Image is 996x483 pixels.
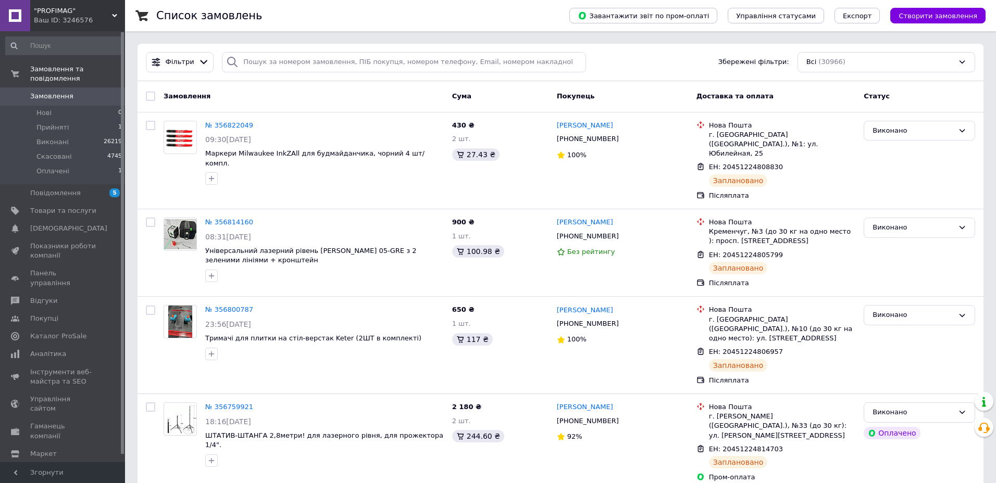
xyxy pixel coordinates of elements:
span: 1 [118,123,122,132]
span: Каталог ProSale [30,332,86,341]
a: № 356822049 [205,121,253,129]
span: 650 ₴ [452,306,475,313]
span: Оплачені [36,167,69,176]
span: Замовлення [164,92,210,100]
span: Показники роботи компанії [30,241,96,260]
span: Покупець [557,92,595,100]
span: 5 [109,188,120,197]
span: ЕН: 20451224805799 [709,251,783,259]
span: Маркет [30,449,57,459]
div: Оплачено [864,427,920,439]
div: Ваш ID: 3246576 [34,16,125,25]
div: Виконано [873,125,954,136]
div: 244.60 ₴ [452,430,504,442]
div: Заплановано [709,359,768,372]
span: 2 180 ₴ [452,403,481,411]
a: Маркери Milwaukee InkZAll для будмайданчика, чорний 4 шт/компл. [205,149,425,167]
span: Повідомлення [30,188,81,198]
div: Виконано [873,407,954,418]
input: Пошук [5,36,123,55]
div: Кременчуг, №3 (до 30 кг на одно место ): просп. [STREET_ADDRESS] [709,227,856,246]
button: Завантажити звіт по пром-оплаті [569,8,717,23]
span: ШТАТИВ-ШТАНГА 2,8метри! для лазерного рівня, для прожектора 1/4". [205,431,443,449]
div: Післяплата [709,278,856,288]
span: Статус [864,92,890,100]
span: 0 [118,108,122,118]
span: 100% [567,151,587,159]
span: Збережені фільтри: [718,57,789,67]
span: Доставка та оплата [696,92,774,100]
div: Виконано [873,310,954,321]
div: Заплановано [709,456,768,468]
span: Створити замовлення [899,12,977,20]
div: [PHONE_NUMBER] [555,230,621,243]
span: 2 шт. [452,417,471,425]
span: Нові [36,108,52,118]
a: Фото товару [164,402,197,436]
span: "PROFIMAG" [34,6,112,16]
span: Управління сайтом [30,395,96,413]
a: [PERSON_NAME] [557,121,613,131]
div: Післяплата [709,376,856,385]
span: Управління статусами [736,12,816,20]
button: Створити замовлення [890,8,986,23]
div: Нова Пошта [709,305,856,314]
span: ЕН: 20451224808830 [709,163,783,171]
span: [DEMOGRAPHIC_DATA] [30,224,107,233]
span: Без рейтингу [567,248,615,256]
span: Всі [806,57,817,67]
span: 1 [118,167,122,176]
input: Пошук за номером замовлення, ПІБ покупця, номером телефону, Email, номером накладної [222,52,586,72]
span: Виконані [36,137,69,147]
a: Створити замовлення [880,11,986,19]
span: Скасовані [36,152,72,161]
a: [PERSON_NAME] [557,402,613,412]
span: Замовлення [30,92,73,101]
span: Покупці [30,314,58,323]
span: Замовлення та повідомлення [30,65,125,83]
span: 1 шт. [452,320,471,327]
div: г. [GEOGRAPHIC_DATA] ([GEOGRAPHIC_DATA].), №1: ул. Юбилейная, 25 [709,130,856,159]
div: Нова Пошта [709,218,856,227]
div: Пром-оплата [709,473,856,482]
img: Фото товару [164,219,196,249]
span: Cума [452,92,471,100]
span: 08:31[DATE] [205,233,251,241]
span: ЕН: 20451224814703 [709,445,783,453]
span: Відгуки [30,296,57,306]
span: Фільтри [166,57,194,67]
span: Прийняті [36,123,69,132]
a: Фото товару [164,218,197,251]
img: Фото товару [164,403,196,435]
a: Тримачі для плитки на стіл-верстак Keter (2ШТ в комплекті) [205,334,421,342]
button: Експорт [835,8,880,23]
h1: Список замовлень [156,9,262,22]
div: 100.98 ₴ [452,245,504,258]
div: г. [GEOGRAPHIC_DATA] ([GEOGRAPHIC_DATA].), №10 (до 30 кг на одно место): ул. [STREET_ADDRESS] [709,315,856,344]
a: № 356800787 [205,306,253,313]
div: 27.43 ₴ [452,148,500,161]
span: 1 шт. [452,232,471,240]
div: Заплановано [709,262,768,274]
span: Інструменти веб-майстра та SEO [30,367,96,386]
span: 2 шт. [452,135,471,143]
span: 09:30[DATE] [205,135,251,144]
div: Нова Пошта [709,402,856,412]
span: Завантажити звіт по пром-оплаті [578,11,709,20]
span: 430 ₴ [452,121,475,129]
span: Універсальний лазерний рівень [PERSON_NAME] 05-GRE з 2 зеленими лініями + кронштейн [205,247,416,264]
a: [PERSON_NAME] [557,306,613,315]
span: Експорт [843,12,872,20]
a: [PERSON_NAME] [557,218,613,227]
img: Фото товару [168,306,193,338]
span: 100% [567,335,587,343]
div: Нова Пошта [709,121,856,130]
span: 900 ₴ [452,218,475,226]
a: Фото товару [164,121,197,154]
span: Гаманець компанії [30,422,96,440]
img: Фото товару [164,123,196,151]
div: [PHONE_NUMBER] [555,317,621,331]
span: (30966) [818,58,845,66]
